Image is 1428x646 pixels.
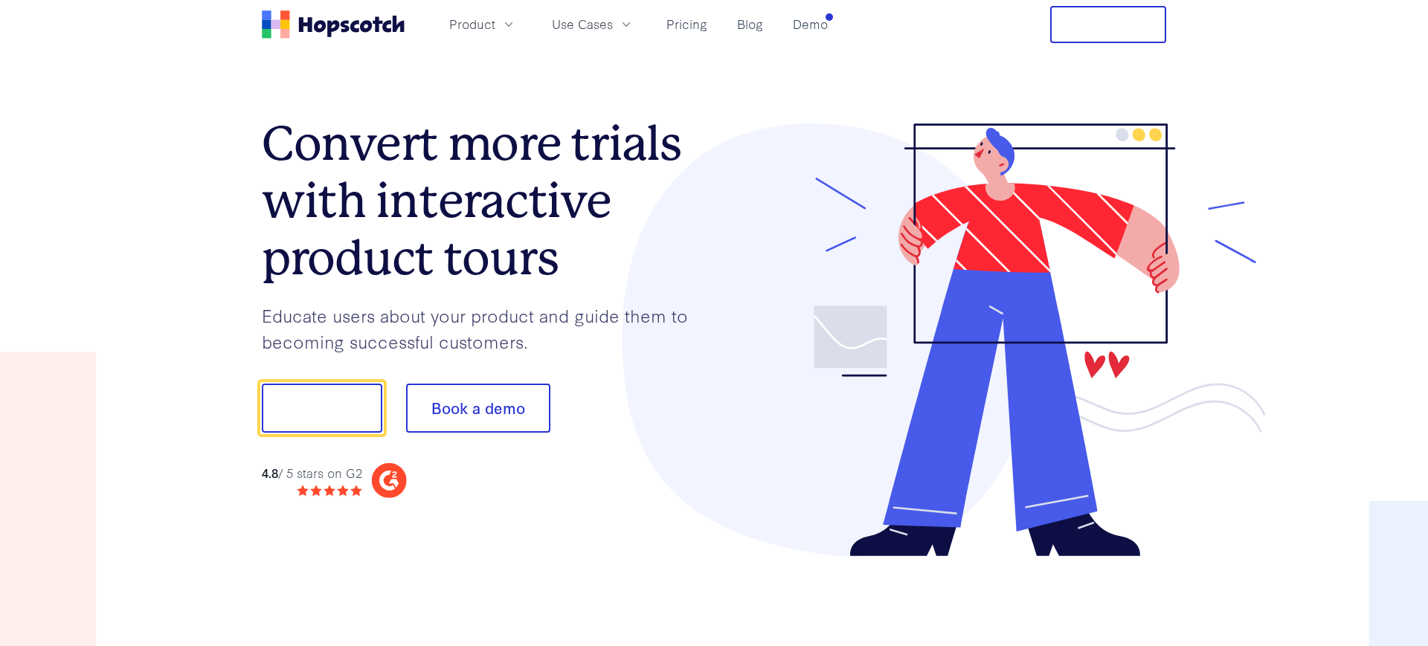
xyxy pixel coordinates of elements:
[660,12,713,36] a: Pricing
[787,12,834,36] a: Demo
[1050,6,1166,43] button: Free Trial
[440,12,525,36] button: Product
[406,384,550,433] button: Book a demo
[262,464,362,482] div: / 5 stars on G2
[262,115,714,286] h1: Convert more trials with interactive product tours
[262,10,405,39] a: Home
[262,464,278,481] strong: 4.8
[262,384,382,433] button: Show me!
[731,12,769,36] a: Blog
[543,12,643,36] button: Use Cases
[552,15,613,33] span: Use Cases
[262,303,714,354] p: Educate users about your product and guide them to becoming successful customers.
[449,15,495,33] span: Product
